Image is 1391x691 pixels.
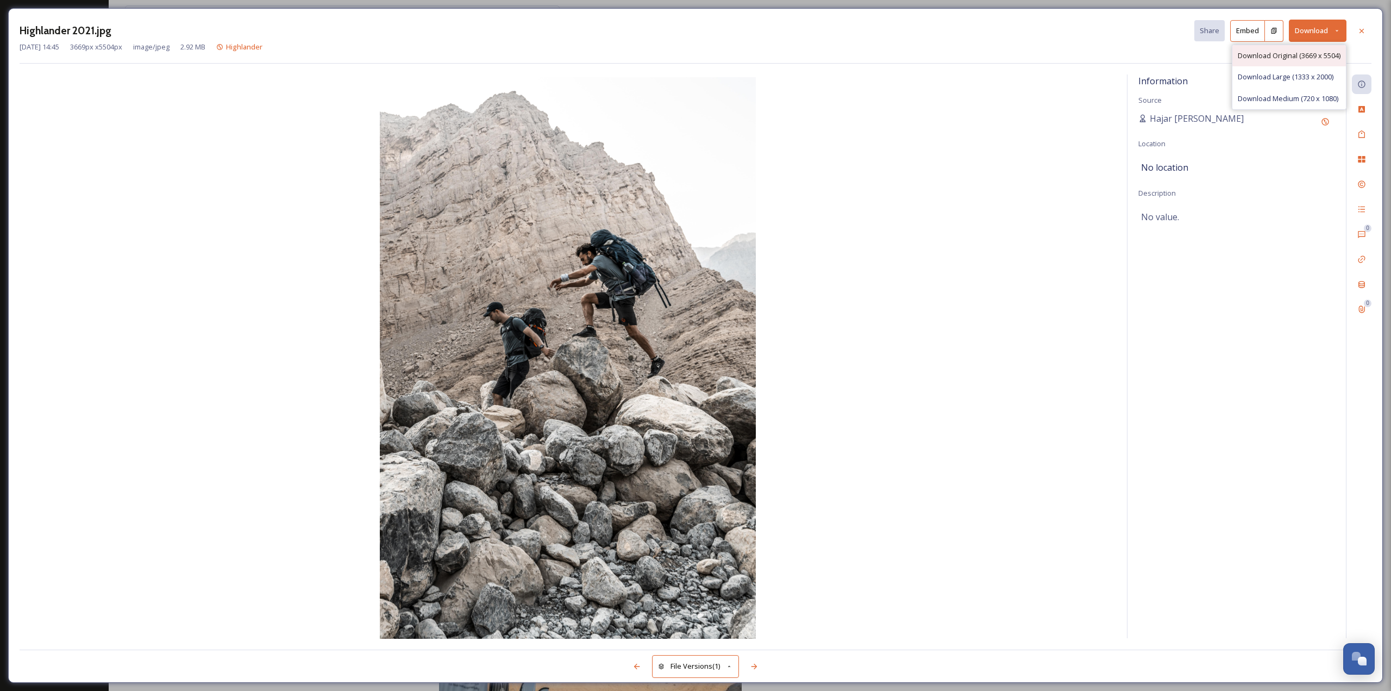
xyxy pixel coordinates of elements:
[1194,20,1225,41] button: Share
[20,23,111,39] h3: Highlander 2021.jpg
[1289,20,1346,42] button: Download
[70,42,122,52] span: 3669 px x 5504 px
[133,42,170,52] span: image/jpeg
[1141,210,1179,223] span: No value.
[1150,112,1244,125] span: Hajar [PERSON_NAME]
[1364,225,1371,232] div: 0
[226,42,262,52] span: Highlander
[652,655,739,677] button: File Versions(1)
[1138,139,1166,148] span: Location
[1138,95,1162,105] span: Source
[1238,72,1333,82] span: Download Large (1333 x 2000)
[1364,300,1371,307] div: 0
[1343,643,1375,675] button: Open Chat
[1138,75,1188,87] span: Information
[20,77,1116,641] img: C8A58C54-7200-486F-A3DA0DE4A83DD53E.jpg
[20,42,59,52] span: [DATE] 14:45
[1238,51,1340,61] span: Download Original (3669 x 5504)
[1141,161,1188,174] span: No location
[180,42,205,52] span: 2.92 MB
[1138,188,1176,198] span: Description
[1230,20,1265,42] button: Embed
[1238,94,1338,104] span: Download Medium (720 x 1080)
